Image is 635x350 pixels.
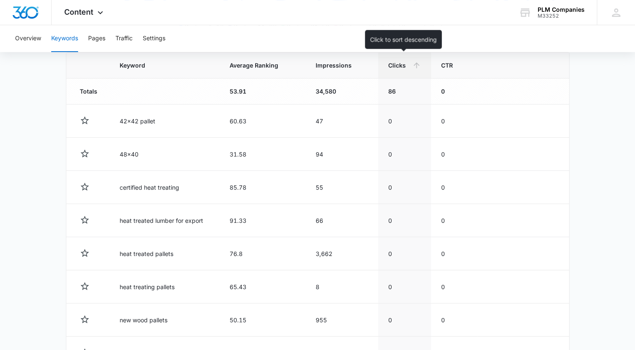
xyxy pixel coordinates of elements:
[220,138,306,171] td: 31.58
[378,171,431,204] td: 0
[431,237,478,270] td: 0
[220,78,306,104] td: 53.91
[66,78,110,104] td: Totals
[220,270,306,303] td: 65.43
[431,138,478,171] td: 0
[306,78,378,104] td: 34,580
[306,303,378,337] td: 955
[378,237,431,270] td: 0
[306,204,378,237] td: 66
[538,6,585,13] div: account name
[220,204,306,237] td: 91.33
[15,25,41,52] button: Overview
[431,270,478,303] td: 0
[378,270,431,303] td: 0
[431,78,478,104] td: 0
[378,104,431,138] td: 0
[110,171,220,204] td: certified heat treating
[306,138,378,171] td: 94
[220,303,306,337] td: 50.15
[431,104,478,138] td: 0
[64,8,93,16] span: Content
[110,204,220,237] td: heat treated lumber for export
[441,61,455,70] span: CTR
[306,104,378,138] td: 47
[110,270,220,303] td: heat treating pallets
[365,30,442,49] div: Click to sort descending
[316,61,356,70] span: Impressions
[220,104,306,138] td: 60.63
[388,61,409,70] span: Clicks
[431,303,478,337] td: 0
[431,204,478,237] td: 0
[220,171,306,204] td: 85.78
[115,25,133,52] button: Traffic
[538,13,585,19] div: account id
[306,171,378,204] td: 55
[51,25,78,52] button: Keywords
[306,237,378,270] td: 3,662
[230,61,283,70] span: Average Ranking
[378,78,431,104] td: 86
[110,138,220,171] td: 48x40
[378,204,431,237] td: 0
[378,138,431,171] td: 0
[431,171,478,204] td: 0
[110,237,220,270] td: heat treated pallets
[110,104,220,138] td: 42x42 pallet
[120,61,197,70] span: Keyword
[220,237,306,270] td: 76.8
[110,303,220,337] td: new wood pallets
[378,303,431,337] td: 0
[143,25,165,52] button: Settings
[88,25,105,52] button: Pages
[306,270,378,303] td: 8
